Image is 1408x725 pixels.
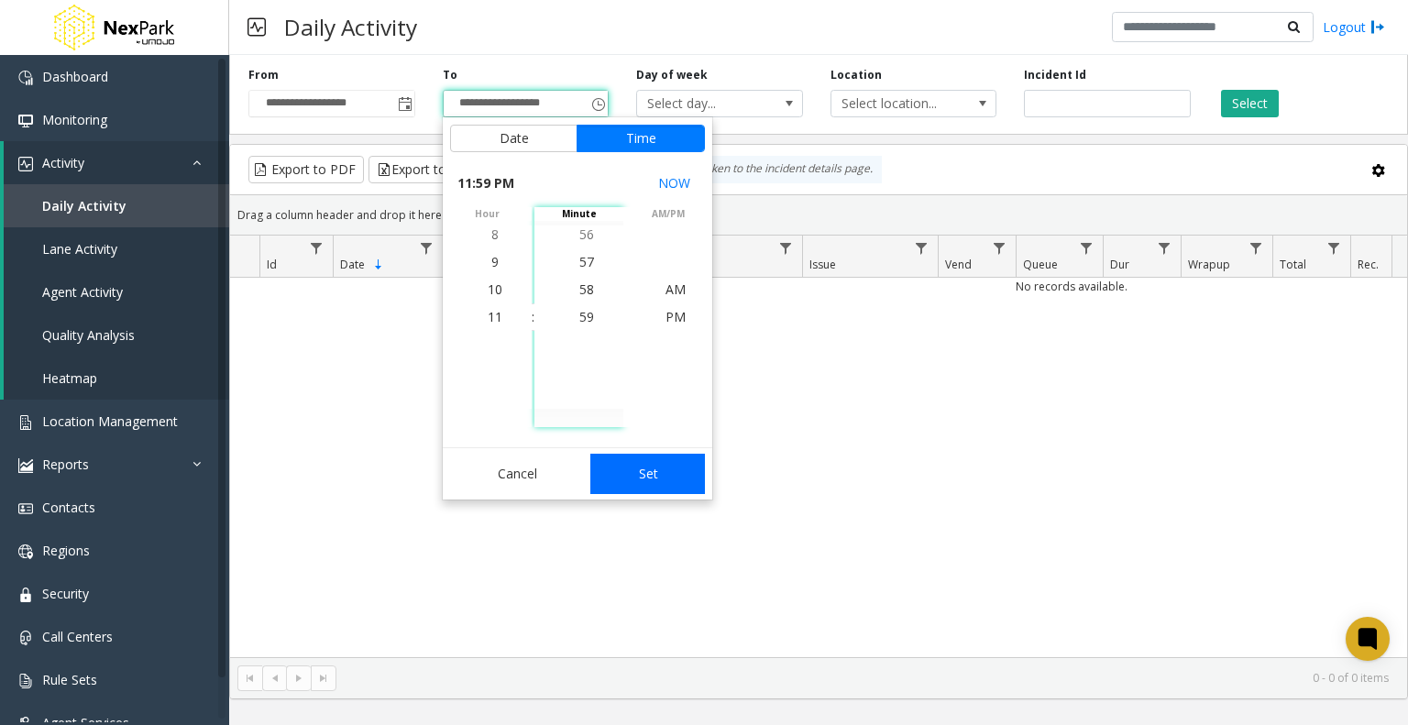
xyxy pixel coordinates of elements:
kendo-pager-info: 0 - 0 of 0 items [347,670,1389,686]
img: 'icon' [18,415,33,430]
span: Quality Analysis [42,326,135,344]
a: Logout [1323,17,1385,37]
span: Queue [1023,257,1058,272]
span: 11 [488,308,502,325]
span: Reports [42,456,89,473]
span: Toggle popup [588,91,608,116]
a: Issue Filter Menu [909,236,934,260]
a: Total Filter Menu [1322,236,1347,260]
span: Monitoring [42,111,107,128]
a: Wrapup Filter Menu [1244,236,1269,260]
div: Drag a column header and drop it here to group by that column [230,199,1407,231]
h3: Daily Activity [275,5,426,49]
button: Export to Excel [368,156,489,183]
span: Rec. [1358,257,1379,272]
span: Dashboard [42,68,108,85]
label: Day of week [636,67,708,83]
img: logout [1370,17,1385,37]
span: Sortable [371,258,386,272]
img: 'icon' [18,588,33,602]
span: 59 [579,308,594,325]
a: Vend Filter Menu [987,236,1012,260]
img: 'icon' [18,114,33,128]
img: 'icon' [18,501,33,516]
a: Activity [4,141,229,184]
a: Queue Filter Menu [1074,236,1099,260]
span: minute [534,207,623,221]
span: 58 [579,280,594,298]
span: Call Centers [42,628,113,645]
button: Export to PDF [248,156,364,183]
a: Date Filter Menu [414,236,439,260]
span: Toggle popup [394,91,414,116]
span: Security [42,585,89,602]
span: PM [665,308,686,325]
button: Date tab [450,125,577,152]
span: Select location... [831,91,963,116]
a: Lane Activity [4,227,229,270]
div: Data table [230,236,1407,657]
span: Id [267,257,277,272]
img: pageIcon [247,5,266,49]
img: 'icon' [18,157,33,171]
img: 'icon' [18,544,33,559]
img: 'icon' [18,674,33,688]
span: 10 [488,280,502,298]
label: To [443,67,457,83]
a: Daily Activity [4,184,229,227]
button: Set [590,454,706,494]
span: Heatmap [42,369,97,387]
img: 'icon' [18,71,33,85]
span: Vend [945,257,972,272]
span: AM/PM [623,207,712,221]
label: From [248,67,279,83]
span: Regions [42,542,90,559]
span: Contacts [42,499,95,516]
span: Dur [1110,257,1129,272]
a: Id Filter Menu [304,236,329,260]
span: hour [443,207,532,221]
img: 'icon' [18,458,33,473]
span: Lane Activity [42,240,117,258]
label: Incident Id [1024,67,1086,83]
span: 9 [491,253,499,270]
span: 56 [579,225,594,243]
span: Activity [42,154,84,171]
span: 57 [579,253,594,270]
span: Date [340,257,365,272]
span: AM [665,280,686,298]
a: Heatmap [4,357,229,400]
button: Cancel [450,454,585,494]
a: Dur Filter Menu [1152,236,1177,260]
img: 'icon' [18,631,33,645]
span: Rule Sets [42,671,97,688]
label: Location [830,67,882,83]
span: Issue [809,257,836,272]
span: Agent Activity [42,283,123,301]
span: Daily Activity [42,197,126,214]
span: Location Management [42,412,178,430]
a: Lane Filter Menu [774,236,798,260]
a: Agent Activity [4,270,229,313]
div: : [532,308,534,326]
button: Time tab [577,125,705,152]
span: Select day... [637,91,769,116]
button: Select now [651,167,698,200]
a: Quality Analysis [4,313,229,357]
span: 8 [491,225,499,243]
span: Wrapup [1188,257,1230,272]
span: Total [1280,257,1306,272]
span: 11:59 PM [457,170,514,196]
button: Select [1221,90,1279,117]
